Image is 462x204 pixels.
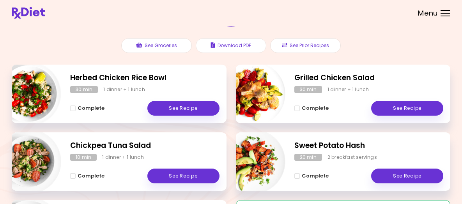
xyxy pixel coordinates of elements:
[196,38,266,53] button: Download PDF
[294,171,329,181] button: Complete - Sweet Potato Hash
[294,86,322,93] div: 30 min
[70,154,97,161] div: 10 min
[70,72,219,84] h2: Herbed Chicken Rice Bowl
[147,169,219,183] a: See Recipe - Chickpea Tuna Salad
[294,104,329,113] button: Complete - Grilled Chicken Salad
[371,169,443,183] a: See Recipe - Sweet Potato Hash
[221,62,285,126] img: Info - Grilled Chicken Salad
[302,105,329,111] span: Complete
[78,105,104,111] span: Complete
[103,86,145,93] div: 1 dinner + 1 lunch
[294,154,322,161] div: 20 min
[418,10,438,17] span: Menu
[70,86,98,93] div: 30 min
[270,38,341,53] button: See Prior Recipes
[102,154,144,161] div: 1 dinner + 1 lunch
[371,101,443,116] a: See Recipe - Grilled Chicken Salad
[221,129,285,194] img: Info - Sweet Potato Hash
[294,140,444,151] h2: Sweet Potato Hash
[121,38,192,53] button: See Groceries
[302,173,329,179] span: Complete
[70,171,104,181] button: Complete - Chickpea Tuna Salad
[294,72,444,84] h2: Grilled Chicken Salad
[12,7,45,19] img: RxDiet
[70,140,219,151] h2: Chickpea Tuna Salad
[147,101,219,116] a: See Recipe - Herbed Chicken Rice Bowl
[327,86,369,93] div: 1 dinner + 1 lunch
[327,154,377,161] div: 2 breakfast servings
[70,104,104,113] button: Complete - Herbed Chicken Rice Bowl
[78,173,104,179] span: Complete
